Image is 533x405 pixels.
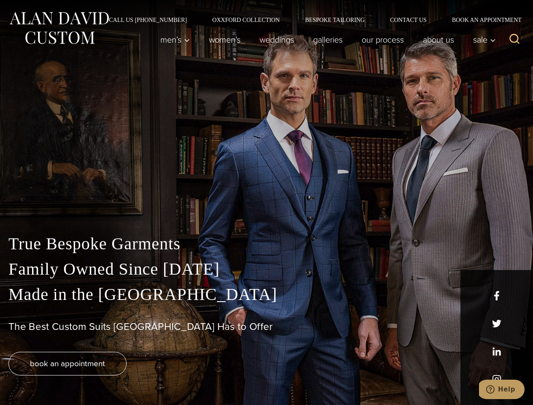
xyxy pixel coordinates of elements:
a: Book an Appointment [439,17,525,23]
img: Alan David Custom [8,9,110,47]
a: About Us [414,31,464,48]
a: Women’s [200,31,250,48]
a: book an appointment [8,352,127,375]
a: Call Us [PHONE_NUMBER] [96,17,200,23]
span: book an appointment [30,357,105,370]
button: View Search Form [504,30,525,50]
a: weddings [250,31,304,48]
h1: The Best Custom Suits [GEOGRAPHIC_DATA] Has to Offer [8,321,525,333]
iframe: Opens a widget where you can chat to one of our agents [479,380,525,401]
a: Galleries [304,31,352,48]
button: Sale sub menu toggle [464,31,501,48]
button: Men’s sub menu toggle [151,31,200,48]
nav: Primary Navigation [151,31,501,48]
a: Bespoke Tailoring [292,17,377,23]
a: Oxxford Collection [200,17,292,23]
a: Our Process [352,31,414,48]
nav: Secondary Navigation [96,17,525,23]
p: True Bespoke Garments Family Owned Since [DATE] Made in the [GEOGRAPHIC_DATA] [8,231,525,307]
a: Contact Us [377,17,439,23]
